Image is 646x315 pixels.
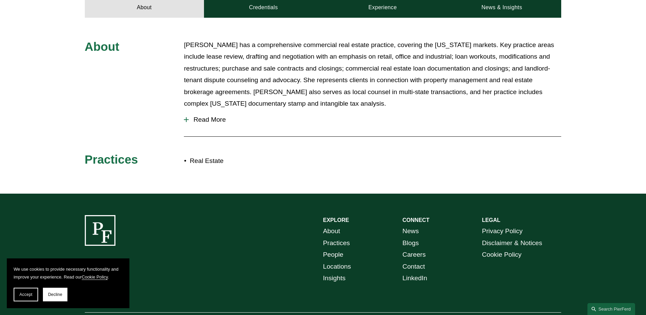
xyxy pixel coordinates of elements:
a: Locations [323,261,351,273]
a: Cookie Policy [82,274,108,280]
span: Decline [48,292,62,297]
a: News [403,225,419,237]
a: Careers [403,249,426,261]
a: LinkedIn [403,272,427,284]
a: Cookie Policy [482,249,521,261]
a: Disclaimer & Notices [482,237,542,249]
span: Accept [19,292,32,297]
a: Contact [403,261,425,273]
a: Blogs [403,237,419,249]
p: We use cookies to provide necessary functionality and improve your experience. Read our . [14,265,123,281]
button: Decline [43,288,67,301]
a: Privacy Policy [482,225,522,237]
button: Accept [14,288,38,301]
p: Real Estate [190,155,323,167]
span: About [85,40,120,53]
section: Cookie banner [7,258,129,308]
a: People [323,249,344,261]
a: Insights [323,272,346,284]
a: Search this site [587,303,635,315]
a: About [323,225,340,237]
span: Read More [189,116,561,123]
button: Read More [184,111,561,129]
strong: EXPLORE [323,217,349,223]
strong: CONNECT [403,217,429,223]
p: [PERSON_NAME] has a comprehensive commercial real estate practice, covering the [US_STATE] market... [184,39,561,110]
a: Practices [323,237,350,249]
strong: LEGAL [482,217,500,223]
span: Practices [85,153,138,166]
